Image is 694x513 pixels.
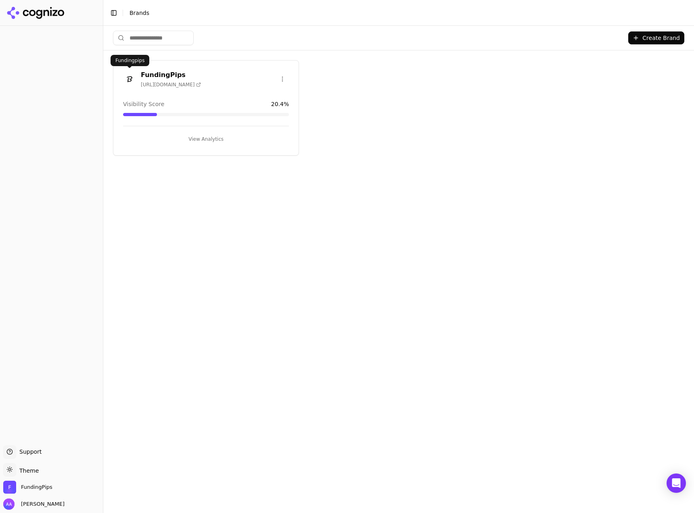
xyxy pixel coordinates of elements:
[130,10,149,16] span: Brands
[123,133,289,146] button: View Analytics
[667,473,686,493] div: Open Intercom Messenger
[141,70,201,80] h3: FundingPips
[141,81,201,88] span: [URL][DOMAIN_NAME]
[18,500,65,508] span: [PERSON_NAME]
[3,498,15,510] img: Alp Aysan
[3,481,16,494] img: FundingPips
[21,484,52,491] span: FundingPips
[16,448,42,456] span: Support
[271,100,289,108] span: 20.4 %
[3,481,52,494] button: Open organization switcher
[115,57,144,64] p: Fundingpips
[3,498,65,510] button: Open user button
[628,31,684,44] button: Create Brand
[130,9,671,17] nav: breadcrumb
[123,100,164,108] span: Visibility Score
[16,467,39,474] span: Theme
[123,73,136,85] img: FundingPips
